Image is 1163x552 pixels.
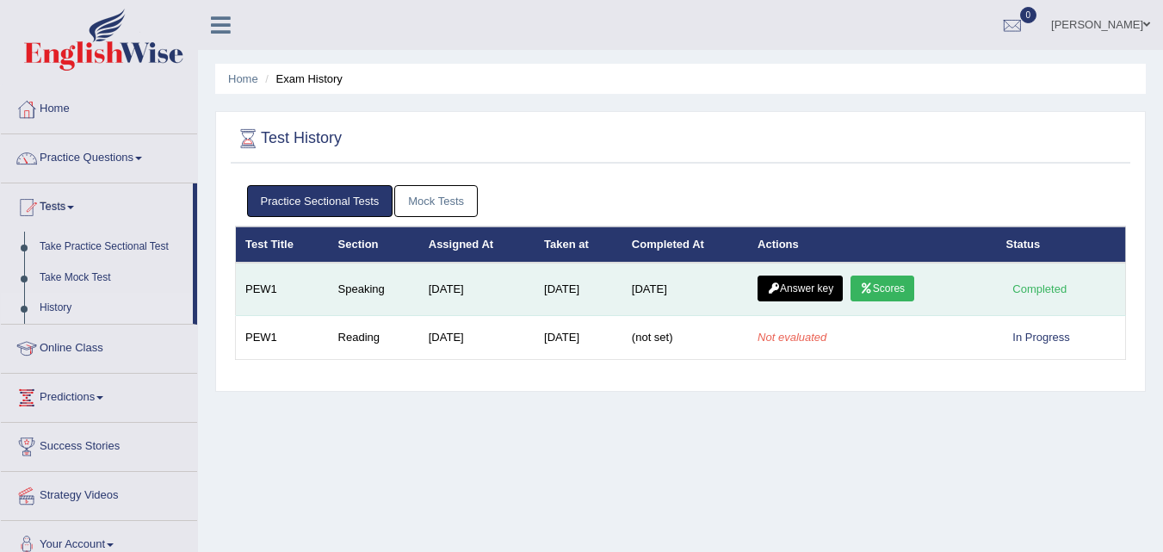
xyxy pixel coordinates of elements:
[535,263,622,316] td: [DATE]
[329,226,419,263] th: Section
[235,126,342,152] h2: Test History
[1006,280,1073,298] div: Completed
[329,316,419,360] td: Reading
[419,316,535,360] td: [DATE]
[632,331,673,344] span: (not set)
[1020,7,1037,23] span: 0
[261,71,343,87] li: Exam History
[535,316,622,360] td: [DATE]
[228,72,258,85] a: Home
[32,232,193,263] a: Take Practice Sectional Test
[236,263,329,316] td: PEW1
[535,226,622,263] th: Taken at
[1,134,197,177] a: Practice Questions
[1,183,193,226] a: Tests
[32,263,193,294] a: Take Mock Test
[851,276,914,301] a: Scores
[1,85,197,128] a: Home
[394,185,478,217] a: Mock Tests
[236,226,329,263] th: Test Title
[1006,328,1077,346] div: In Progress
[1,374,197,417] a: Predictions
[419,226,535,263] th: Assigned At
[748,226,996,263] th: Actions
[32,293,193,324] a: History
[622,226,748,263] th: Completed At
[329,263,419,316] td: Speaking
[758,276,843,301] a: Answer key
[419,263,535,316] td: [DATE]
[247,185,393,217] a: Practice Sectional Tests
[622,263,748,316] td: [DATE]
[997,226,1126,263] th: Status
[758,331,826,344] em: Not evaluated
[1,423,197,466] a: Success Stories
[1,472,197,515] a: Strategy Videos
[236,316,329,360] td: PEW1
[1,325,197,368] a: Online Class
